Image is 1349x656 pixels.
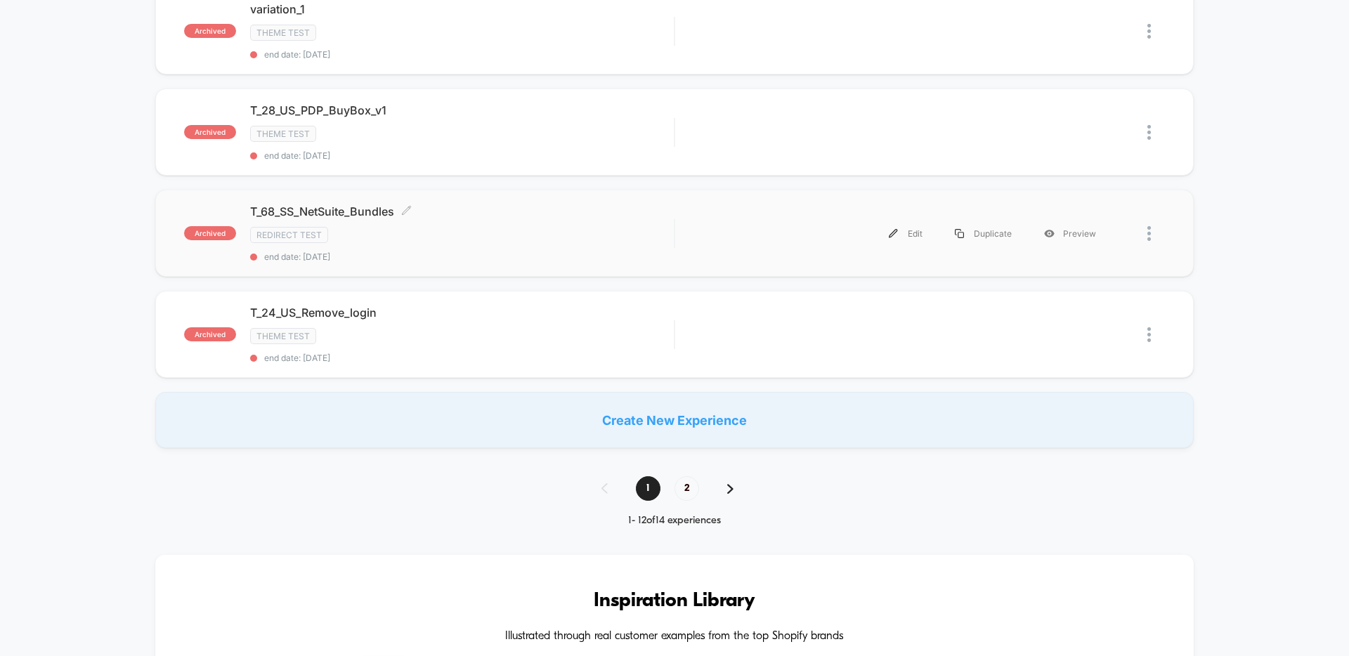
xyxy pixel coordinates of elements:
span: 2 [674,476,699,501]
span: end date: [DATE] [250,353,674,363]
h4: Illustrated through real customer examples from the top Shopify brands [197,630,1152,643]
span: end date: [DATE] [250,49,674,60]
span: Redirect Test [250,227,328,243]
img: menu [889,229,898,238]
span: end date: [DATE] [250,251,674,262]
span: Theme Test [250,25,316,41]
span: variation_1 [250,2,674,16]
div: 1 - 12 of 14 experiences [587,515,762,527]
div: Duplicate [939,218,1028,249]
span: Theme Test [250,328,316,344]
img: close [1147,24,1151,39]
h3: Inspiration Library [197,590,1152,612]
div: Preview [1028,218,1112,249]
div: Edit [873,218,939,249]
span: archived [184,327,236,341]
span: archived [184,24,236,38]
img: close [1147,125,1151,140]
img: pagination forward [727,484,734,494]
div: Create New Experience [155,392,1194,448]
span: Theme Test [250,126,316,142]
span: T_28_US_PDP_BuyBox_v1 [250,103,674,117]
span: end date: [DATE] [250,150,674,161]
img: close [1147,327,1151,342]
span: archived [184,125,236,139]
img: close [1147,226,1151,241]
span: T_24_US_Remove_login [250,306,674,320]
span: archived [184,226,236,240]
span: 1 [636,476,660,501]
img: menu [955,229,964,238]
span: T_68_SS_NetSuite_Bundles [250,204,674,218]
